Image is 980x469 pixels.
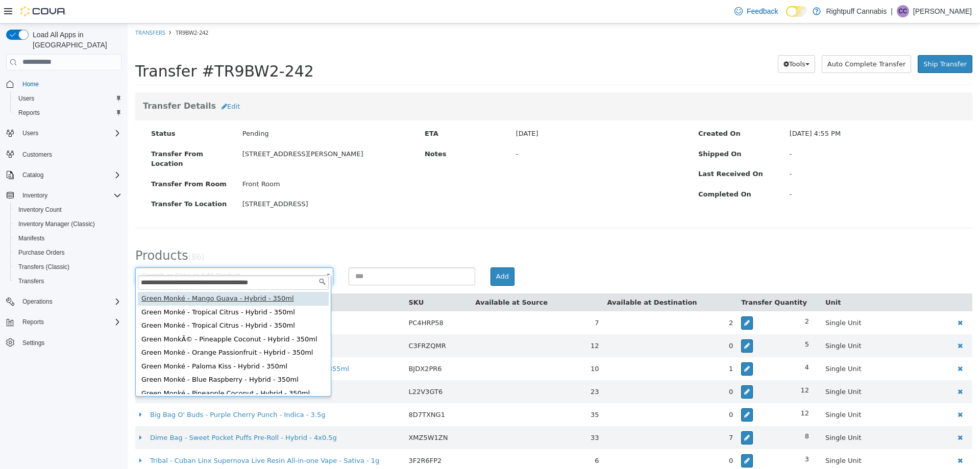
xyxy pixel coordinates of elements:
[891,5,893,17] p: |
[6,72,121,377] nav: Complex example
[10,295,201,309] div: Green Monké - Tropical Citrus - Hybrid - 350ml
[14,92,121,105] span: Users
[18,94,34,103] span: Users
[2,146,126,161] button: Customers
[22,298,53,306] span: Operations
[18,109,40,117] span: Reports
[10,282,201,296] div: Green Monké - Tropical Citrus - Hybrid - 350ml
[10,260,126,274] button: Transfers (Classic)
[10,231,126,245] button: Manifests
[14,275,48,287] a: Transfers
[22,171,43,179] span: Catalog
[18,78,43,90] a: Home
[826,5,887,17] p: Rightpuff Cannabis
[897,5,909,17] div: Corey Casimir
[14,246,121,259] span: Purchase Orders
[20,6,66,16] img: Cova
[22,129,38,137] span: Users
[10,309,201,323] div: Green MonkÃ© - Pineapple Coconut - Hybrid - 350ml
[14,271,166,279] span: Green Monké - Mango Guava - Hybrid - 350ml
[18,277,44,285] span: Transfers
[14,107,44,119] a: Reports
[18,337,48,349] a: Settings
[14,275,121,287] span: Transfers
[18,316,121,328] span: Reports
[730,1,782,21] a: Feedback
[22,191,47,200] span: Inventory
[913,5,972,17] p: [PERSON_NAME]
[14,261,121,273] span: Transfers (Classic)
[18,169,47,181] button: Catalog
[14,232,48,244] a: Manifests
[14,92,38,105] a: Users
[10,91,126,106] button: Users
[14,232,121,244] span: Manifests
[18,316,48,328] button: Reports
[14,204,66,216] a: Inventory Count
[18,127,42,139] button: Users
[14,218,121,230] span: Inventory Manager (Classic)
[22,151,52,159] span: Customers
[18,220,95,228] span: Inventory Manager (Classic)
[18,336,121,349] span: Settings
[2,126,126,140] button: Users
[10,274,126,288] button: Transfers
[10,323,201,336] div: Green Monké - Orange Passionfruit - Hybrid - 350ml
[10,363,201,377] div: Green Monké - Pineapple Coconut - Hybrid - 350ml
[22,339,44,347] span: Settings
[18,78,121,90] span: Home
[18,149,56,161] a: Customers
[18,206,62,214] span: Inventory Count
[2,77,126,91] button: Home
[18,127,121,139] span: Users
[747,6,778,16] span: Feedback
[898,5,907,17] span: CC
[14,107,121,119] span: Reports
[18,263,69,271] span: Transfers (Classic)
[10,106,126,120] button: Reports
[22,318,44,326] span: Reports
[18,189,52,202] button: Inventory
[2,188,126,203] button: Inventory
[18,249,65,257] span: Purchase Orders
[786,6,807,17] input: Dark Mode
[29,30,121,50] span: Load All Apps in [GEOGRAPHIC_DATA]
[10,350,201,363] div: Green Monké - Blue Raspberry - Hybrid - 350ml
[18,234,44,242] span: Manifests
[2,335,126,350] button: Settings
[18,189,121,202] span: Inventory
[18,295,121,308] span: Operations
[14,246,69,259] a: Purchase Orders
[10,245,126,260] button: Purchase Orders
[2,168,126,182] button: Catalog
[14,218,99,230] a: Inventory Manager (Classic)
[18,169,121,181] span: Catalog
[2,315,126,329] button: Reports
[10,217,126,231] button: Inventory Manager (Classic)
[22,80,39,88] span: Home
[14,261,73,273] a: Transfers (Classic)
[10,203,126,217] button: Inventory Count
[18,147,121,160] span: Customers
[18,295,57,308] button: Operations
[10,336,201,350] div: Green Monké - Paloma Kiss - Hybrid - 350ml
[2,294,126,309] button: Operations
[14,204,121,216] span: Inventory Count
